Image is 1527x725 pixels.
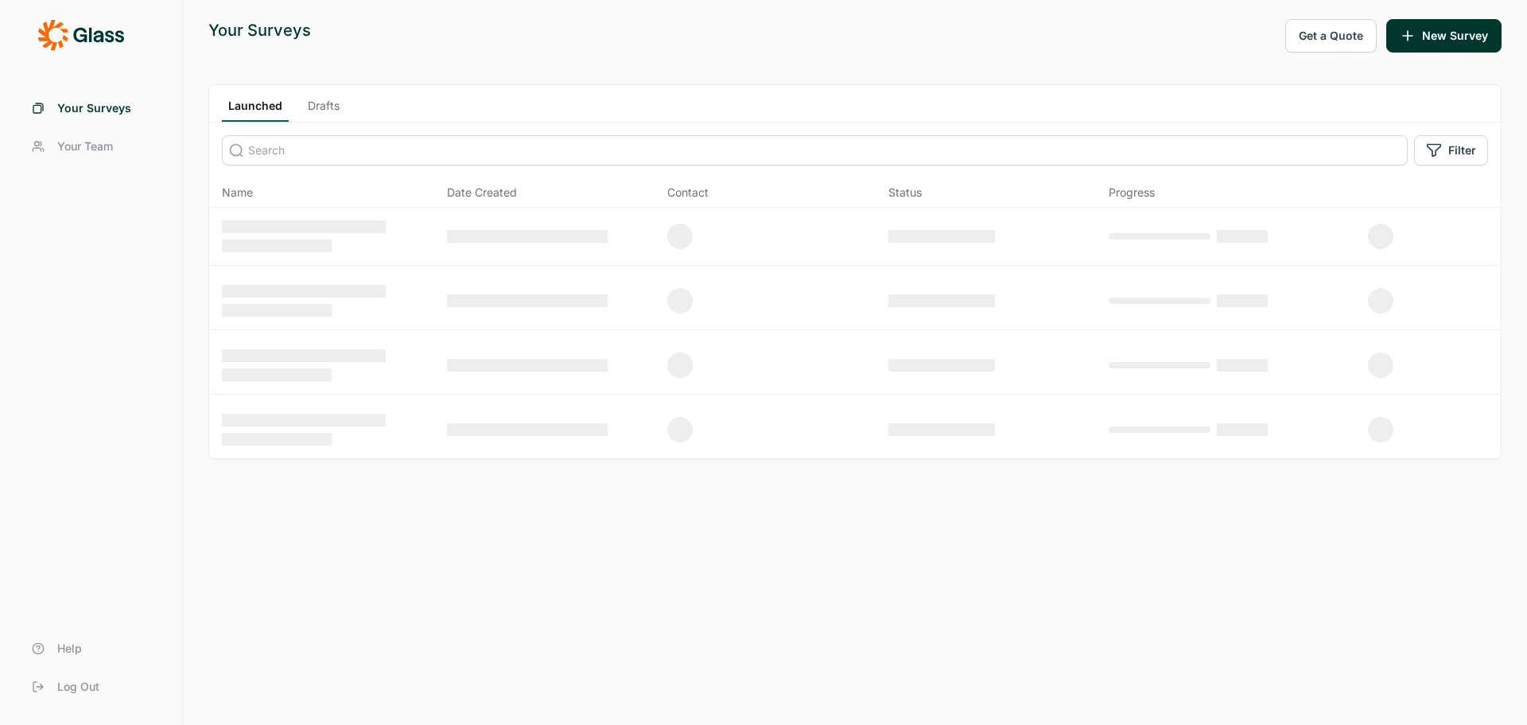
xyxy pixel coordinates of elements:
span: Name [222,185,253,201]
span: Your Surveys [57,100,131,116]
span: Date Created [447,185,517,201]
span: Log Out [57,679,99,695]
input: Search [222,135,1408,166]
div: Your Surveys [208,19,311,41]
div: Progress [1109,185,1155,201]
span: Filter [1448,142,1476,158]
div: Contact [667,185,709,201]
button: New Survey [1386,19,1502,53]
a: Drafts [301,98,346,122]
span: Your Team [57,138,113,154]
span: Help [57,641,82,657]
button: Get a Quote [1285,19,1377,53]
a: Launched [222,98,289,122]
button: Filter [1414,135,1488,166]
div: Status [888,185,922,201]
